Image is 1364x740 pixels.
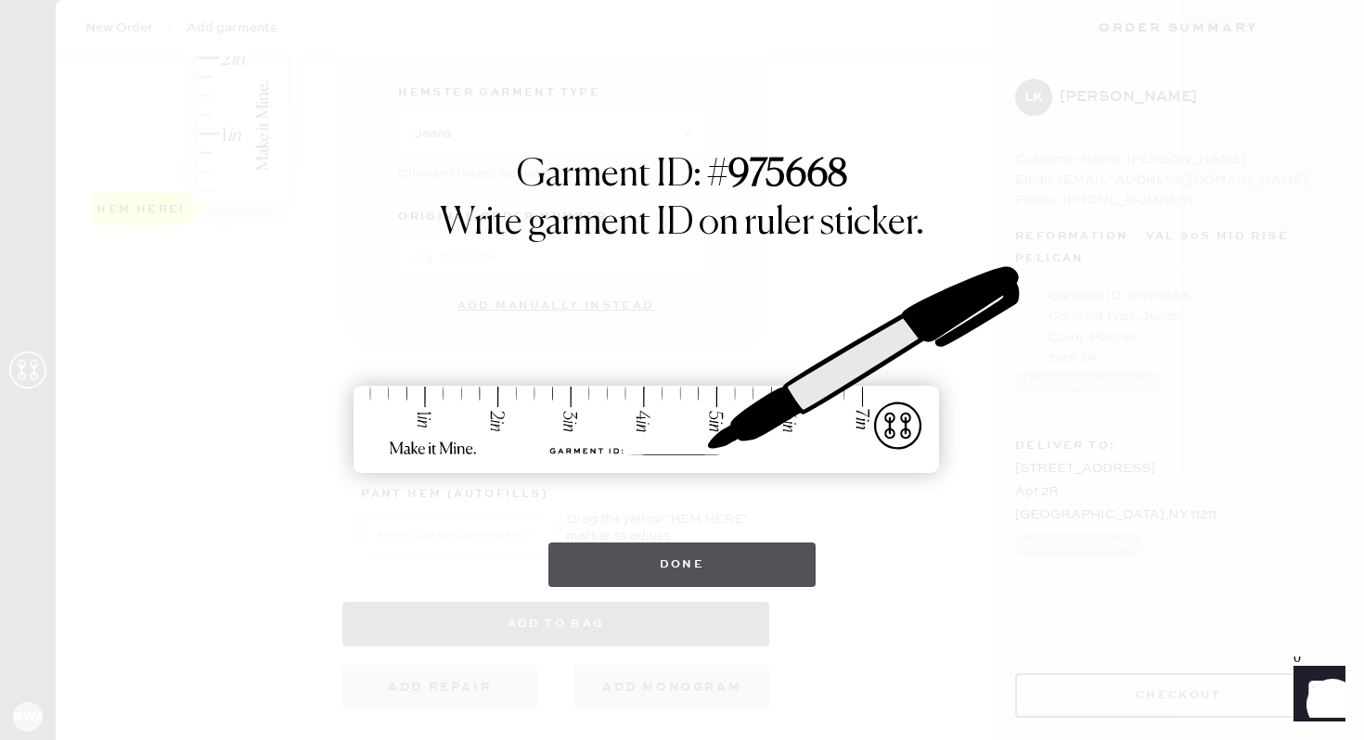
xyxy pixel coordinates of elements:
button: Done [548,542,817,587]
h1: Write garment ID on ruler sticker. [440,201,924,246]
strong: 975668 [728,157,847,194]
h1: Garment ID: # [517,153,847,201]
img: ruler-sticker-sharpie.svg [334,218,1030,524]
iframe: Front Chat [1276,657,1356,736]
